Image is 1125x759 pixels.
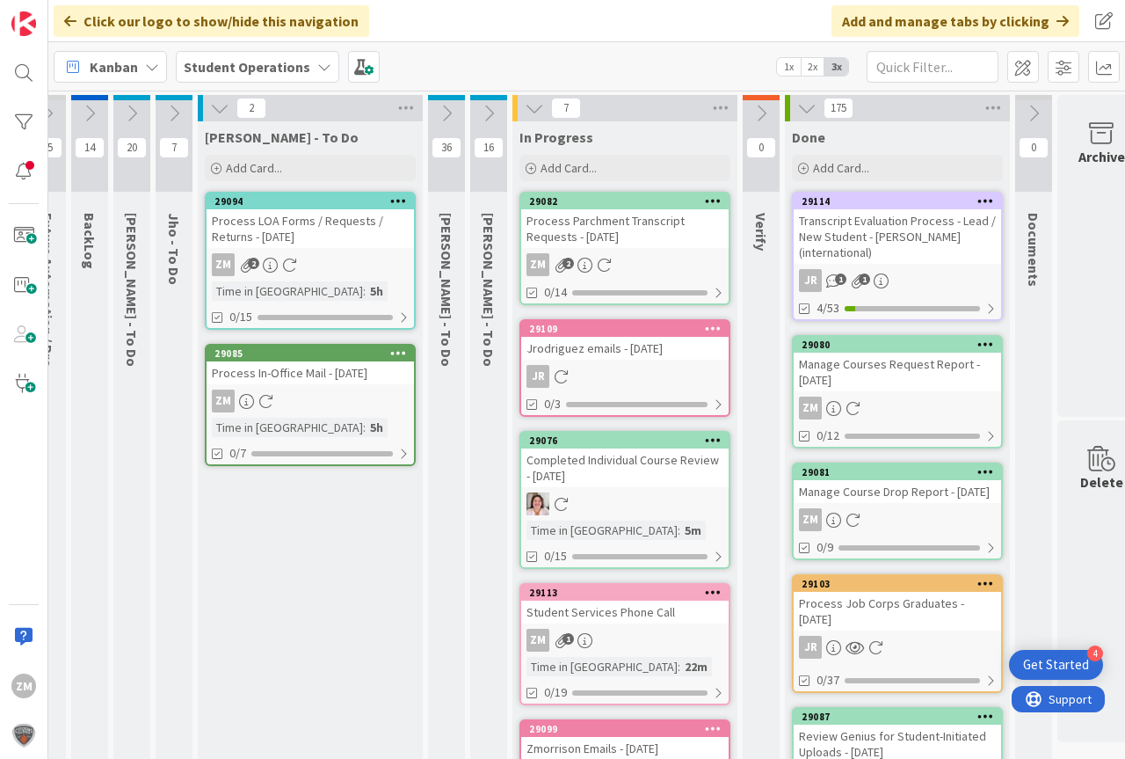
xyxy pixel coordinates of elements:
div: ZM [521,253,729,276]
span: 1 [562,633,574,645]
div: 29103Process Job Corps Graduates - [DATE] [794,576,1001,631]
span: 0/15 [544,547,567,566]
div: 29087 [802,711,1001,723]
span: 7 [159,137,189,158]
div: 5h [366,418,388,437]
span: : [363,281,366,301]
div: Process Job Corps Graduates - [DATE] [794,592,1001,631]
div: 29080Manage Courses Request Report - [DATE] [794,337,1001,391]
span: Support [37,3,80,24]
span: Amanda - To Do [480,213,497,367]
div: 29081 [794,464,1001,480]
div: Archive [1078,146,1125,167]
div: 29109 [529,323,729,335]
span: 4/53 [817,299,839,317]
div: JR [799,636,822,659]
span: 3x [824,58,848,76]
div: Jrodriguez emails - [DATE] [521,337,729,360]
div: ZM [11,674,36,698]
div: 29099 [529,723,729,735]
span: : [363,418,366,437]
div: Time in [GEOGRAPHIC_DATA] [212,281,363,301]
span: Emilie - To Do [123,213,141,367]
div: Manage Course Drop Report - [DATE] [794,480,1001,503]
span: 0/37 [817,671,839,690]
span: Kanban [90,56,138,77]
div: 29103 [802,578,1001,590]
div: Manage Courses Request Report - [DATE] [794,353,1001,391]
div: ZM [526,629,549,652]
span: 1 [859,274,870,285]
div: JR [794,269,1001,292]
div: 29109 [521,321,729,337]
span: BackLog [81,213,98,269]
div: Click our logo to show/hide this navigation [54,5,369,37]
div: 29082 [521,193,729,209]
div: Get Started [1023,656,1089,674]
div: Time in [GEOGRAPHIC_DATA] [212,418,363,437]
div: Time in [GEOGRAPHIC_DATA] [526,657,678,676]
span: 16 [474,137,504,158]
span: 175 [824,98,853,119]
div: JR [799,269,822,292]
div: Transcript Evaluation Process - Lead / New Student - [PERSON_NAME] (international) [794,209,1001,264]
div: 22m [680,657,712,676]
div: 29080 [794,337,1001,353]
div: ZM [794,508,1001,531]
img: EW [526,493,549,515]
span: 1x [777,58,801,76]
span: Jho - To Do [165,213,183,285]
span: 1 [835,274,846,285]
div: 29094Process LOA Forms / Requests / Returns - [DATE] [207,193,414,248]
div: Process Parchment Transcript Requests - [DATE] [521,209,729,248]
div: EW [521,493,729,515]
span: 0/12 [817,427,839,445]
div: 5h [366,281,388,301]
span: 0 [1019,137,1049,158]
div: 29080 [802,339,1001,351]
input: Quick Filter... [867,51,998,83]
div: 29114 [802,195,1001,208]
div: ZM [207,390,414,412]
span: Done [792,128,825,146]
div: Process LOA Forms / Requests / Returns - [DATE] [207,209,414,248]
div: ZM [799,508,822,531]
div: 29103 [794,576,1001,592]
span: 36 [432,137,461,158]
div: JR [526,365,549,388]
span: 0/7 [229,444,246,463]
div: 29087 [794,709,1001,725]
div: ZM [526,253,549,276]
div: ZM [521,629,729,652]
span: 0/15 [229,308,252,326]
div: Delete [1080,471,1123,493]
span: 0 [746,137,776,158]
div: 29094 [207,193,414,209]
span: Documents [1025,213,1042,287]
div: Completed Individual Course Review - [DATE] [521,449,729,487]
div: 29113 [529,587,729,599]
img: avatar [11,723,36,748]
div: 29109Jrodriguez emails - [DATE] [521,321,729,360]
div: 29076 [529,434,729,447]
span: 20 [117,137,147,158]
div: 29085 [207,346,414,361]
div: ZM [207,253,414,276]
b: Student Operations [184,58,310,76]
div: Add and manage tabs by clicking [831,5,1079,37]
span: Add Card... [226,160,282,176]
span: 7 [551,98,581,119]
div: Student Services Phone Call [521,601,729,624]
span: 0/14 [544,283,567,302]
span: Add Card... [813,160,869,176]
div: 29076Completed Individual Course Review - [DATE] [521,433,729,487]
div: JR [521,365,729,388]
span: 2 [248,258,259,269]
span: Eric - To Do [438,213,455,367]
span: Verify [752,213,770,251]
div: 5m [680,521,706,540]
div: 29081Manage Course Drop Report - [DATE] [794,464,1001,503]
span: In Progress [519,128,593,146]
span: : [678,521,680,540]
div: 29113 [521,585,729,601]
